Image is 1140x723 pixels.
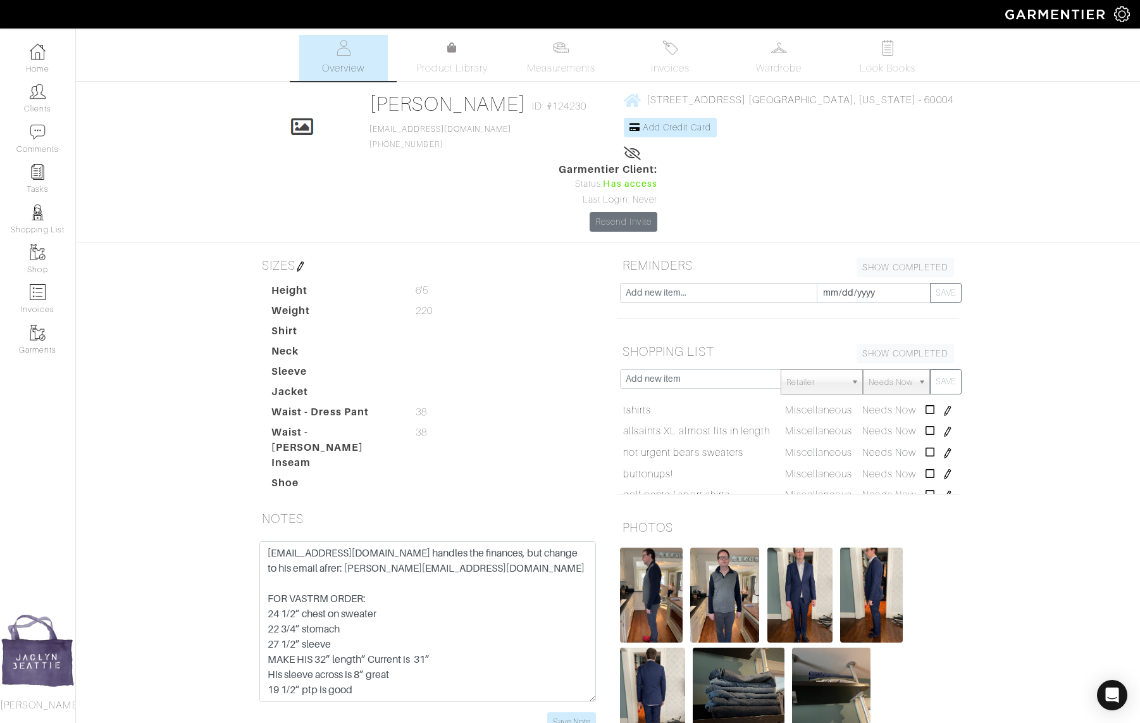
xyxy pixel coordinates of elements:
img: basicinfo-40fd8af6dae0f16599ec9e87c0ef1c0a1fdea2edbe929e3d69a839185d80c458.svg [335,40,351,56]
span: Product Library [416,61,488,76]
dt: Inseam [262,455,406,475]
span: Needs Now [869,370,913,395]
span: ID: #124230 [532,99,587,114]
span: Miscellaneous [785,405,853,416]
img: M9EFREpifUFmFSr3Kt3UgtE2 [690,548,760,643]
img: orders-27d20c2124de7fd6de4e0e44c1d41de31381a507db9b33961299e4e07d508b8c.svg [662,40,678,56]
a: not urgent bears sweaters [623,445,743,460]
img: dashboard-icon-dbcd8f5a0b271acd01030246c82b418ddd0df26cd7fceb0bd07c9910d44c42f6.png [30,44,46,60]
img: T5Eb4Y7kfFiUy6Wo5Q4Jvg6o [620,548,683,643]
button: SAVE [930,369,962,394]
a: Product Library [408,41,497,76]
textarea: [EMAIL_ADDRESS][DOMAIN_NAME] handles the finances, but change to his email afrer: [PERSON_NAME][E... [259,541,596,702]
span: Needs Now [862,425,915,437]
input: Add new item... [620,283,817,303]
dt: Jacket [262,384,406,405]
h5: NOTES [257,506,598,531]
img: XQ1mvJ3Whfs7M5nXrPCuPMBw [840,548,903,643]
span: Needs Now [862,468,915,480]
span: 38 [416,405,427,420]
dt: Waist - [PERSON_NAME] [262,425,406,455]
dt: Weight [262,303,406,324]
div: Last Login: Never [559,193,657,207]
dt: Neck [262,344,406,364]
img: orders-icon-0abe47150d42831381b5fb84f609e132dff9fe21cb692f30cb5eec754e2cba89.png [30,284,46,300]
a: [EMAIL_ADDRESS][DOMAIN_NAME] [369,125,511,134]
button: SAVE [930,283,962,303]
img: todo-9ac3debb85659649dc8f770b8b6100bb5dab4b48dedcbae339e5042a72dfd3cc.svg [880,40,896,56]
img: pen-cf24a1663064a2ec1b9c1bd2387e9de7a2fa800b781884d57f21acf72779bad2.png [943,406,953,416]
a: Overview [299,35,388,81]
span: Look Books [860,61,916,76]
h5: PHOTOS [617,515,959,540]
img: garmentier-logo-header-white-b43fb05a5012e4ada735d5af1a66efaba907eab6374d6393d1fbf88cb4ef424d.png [999,3,1114,25]
div: Open Intercom Messenger [1097,680,1127,710]
a: tshirts [623,403,651,418]
img: pen-cf24a1663064a2ec1b9c1bd2387e9de7a2fa800b781884d57f21acf72779bad2.png [943,448,953,458]
span: [STREET_ADDRESS] [GEOGRAPHIC_DATA], [US_STATE] - 60004 [647,94,953,106]
a: Add Credit Card [624,118,717,137]
dt: Height [262,283,406,303]
span: Miscellaneous [785,489,853,501]
a: buttonups! [623,467,674,482]
img: stylists-icon-eb353228a002819b7ec25b43dbf5f0378dd9e0616d9560372ff212230b889e62.png [30,204,46,220]
a: allsaints XL almost fits in length [623,424,771,439]
span: Garmentier Client: [559,162,657,177]
img: pen-cf24a1663064a2ec1b9c1bd2387e9de7a2fa800b781884d57f21acf72779bad2.png [943,469,953,479]
dt: Shirt [262,324,406,344]
a: SHOW COMPLETED [857,344,954,363]
span: Invoices [651,61,690,76]
span: Overview [322,61,364,76]
span: 6'5 [416,283,428,298]
h5: REMINDERS [617,253,959,278]
a: [PERSON_NAME] [369,92,526,115]
a: Invoices [626,35,714,81]
span: 38 [416,425,427,440]
img: wardrobe-487a4870c1b7c33e795ec22d11cfc2ed9d08956e64fb3008fe2437562e282088.svg [771,40,787,56]
span: Has access [603,177,657,191]
span: Measurements [527,61,596,76]
a: Measurements [517,35,606,81]
a: Resend Invite [590,212,657,232]
img: garments-icon-b7da505a4dc4fd61783c78ac3ca0ef83fa9d6f193b1c9dc38574b1d14d53ca28.png [30,325,46,341]
img: pen-cf24a1663064a2ec1b9c1bd2387e9de7a2fa800b781884d57f21acf72779bad2.png [943,427,953,437]
dt: Waist - Dress Pant [262,405,406,425]
a: SHOW COMPLETED [857,258,954,277]
img: comment-icon-a0a6a9ef722e966f86d9cbdc48e553b5cf19dbc54f86b18d962a5391bc8f6eb6.png [30,124,46,140]
span: Needs Now [862,447,915,458]
img: reminder-icon-8004d30b9f0a5d33ae49ab947aed9ed385cf756f9e5892f1edd6e32f2345188e.png [30,164,46,180]
h5: SHOPPING LIST [617,339,959,364]
span: Needs Now [862,405,915,416]
dt: Sleeve [262,364,406,384]
span: Miscellaneous [785,468,853,480]
span: Miscellaneous [785,447,853,458]
span: [PHONE_NUMBER] [369,125,511,149]
span: Miscellaneous [785,425,853,437]
h5: SIZES [257,253,598,278]
div: Status: [559,177,657,191]
img: clients-icon-6bae9207a08558b7cb47a8932f037763ab4055f8c8b6bfacd5dc20c3e0201464.png [30,84,46,99]
a: [STREET_ADDRESS] [GEOGRAPHIC_DATA], [US_STATE] - 60004 [624,92,953,108]
span: 220 [416,303,433,318]
a: golf pants / sport shirts [623,487,730,503]
img: gPswi761UzhTUwBrVeeBKeh9 [767,548,833,643]
img: gear-icon-white-bd11855cb880d31180b6d7d6211b90ccbf57a29d726f0c71d8c61bd08dd39cc2.png [1114,6,1130,22]
span: Wardrobe [756,61,802,76]
a: Wardrobe [734,35,823,81]
span: Add Credit Card [643,122,711,132]
span: Retailer [786,370,846,395]
img: garments-icon-b7da505a4dc4fd61783c78ac3ca0ef83fa9d6f193b1c9dc38574b1d14d53ca28.png [30,244,46,260]
span: Needs Now [862,489,915,501]
a: Look Books [843,35,932,81]
img: measurements-466bbee1fd09ba9460f595b01e5d73f9e2bff037440d3c8f018324cb6cdf7a4a.svg [553,40,569,56]
dt: Shoe [262,475,406,496]
img: pen-cf24a1663064a2ec1b9c1bd2387e9de7a2fa800b781884d57f21acf72779bad2.png [943,491,953,501]
img: pen-cf24a1663064a2ec1b9c1bd2387e9de7a2fa800b781884d57f21acf72779bad2.png [295,261,306,272]
input: Add new item [620,369,781,389]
